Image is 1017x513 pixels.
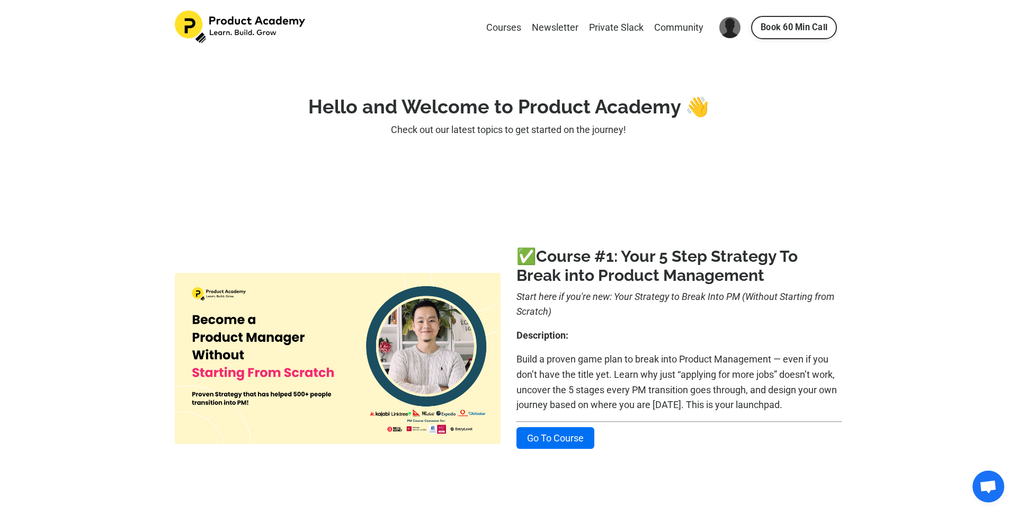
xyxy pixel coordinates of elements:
a: Go To Course [516,427,594,449]
p: Check out our latest topics to get started on the journey! [175,122,842,138]
a: Community [654,20,703,36]
img: User Avatar [719,17,741,38]
a: 1: Your 5 Step Strategy To Break into Product Management [516,247,798,285]
strong: Hello and Welcome to Product Academy 👋 [308,95,709,118]
b: ✅ [516,247,606,266]
div: Open chat [973,471,1004,502]
a: Newsletter [532,20,578,36]
b: Description: [516,330,568,341]
img: cf5b4f5-4ff4-63b-cf6a-50f800045db_11.png [175,273,501,444]
a: Courses [486,20,521,36]
p: Build a proven game plan to break into Product Management — even if you don’t have the title yet.... [516,352,842,413]
img: Product Academy Logo [175,11,307,43]
a: Course # [536,247,606,266]
i: Start here if you're new: Your Strategy to Break Into PM (Without Starting from Scratch) [516,291,834,317]
a: Private Slack [589,20,644,36]
a: Book 60 Min Call [751,16,837,39]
